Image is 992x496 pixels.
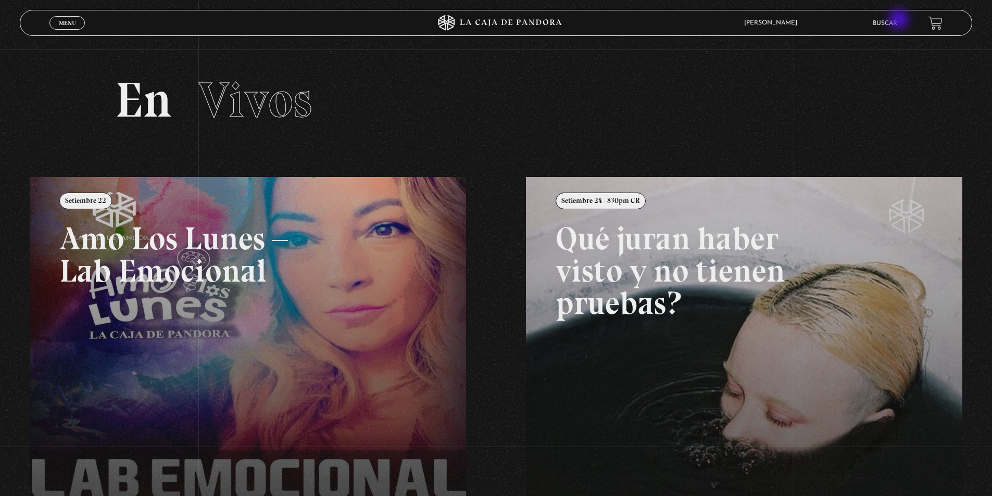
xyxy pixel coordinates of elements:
a: Buscar [873,20,897,27]
span: Menu [59,20,76,26]
span: Vivos [198,70,312,130]
a: View your shopping cart [928,16,943,30]
span: [PERSON_NAME] [739,20,808,26]
h2: En [115,75,877,125]
span: Cerrar [55,29,80,36]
